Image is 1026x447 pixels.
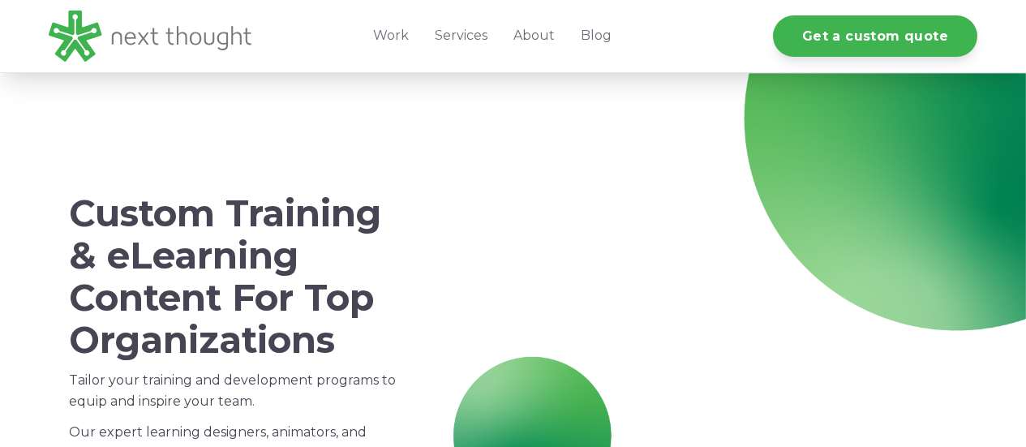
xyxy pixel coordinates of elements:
p: Tailor your training and development programs to equip and inspire your team. [69,370,404,412]
h1: Custom Training & eLearning Content For Top Organizations [69,192,404,360]
a: Get a custom quote [773,15,977,57]
img: LG - NextThought Logo [49,11,251,62]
